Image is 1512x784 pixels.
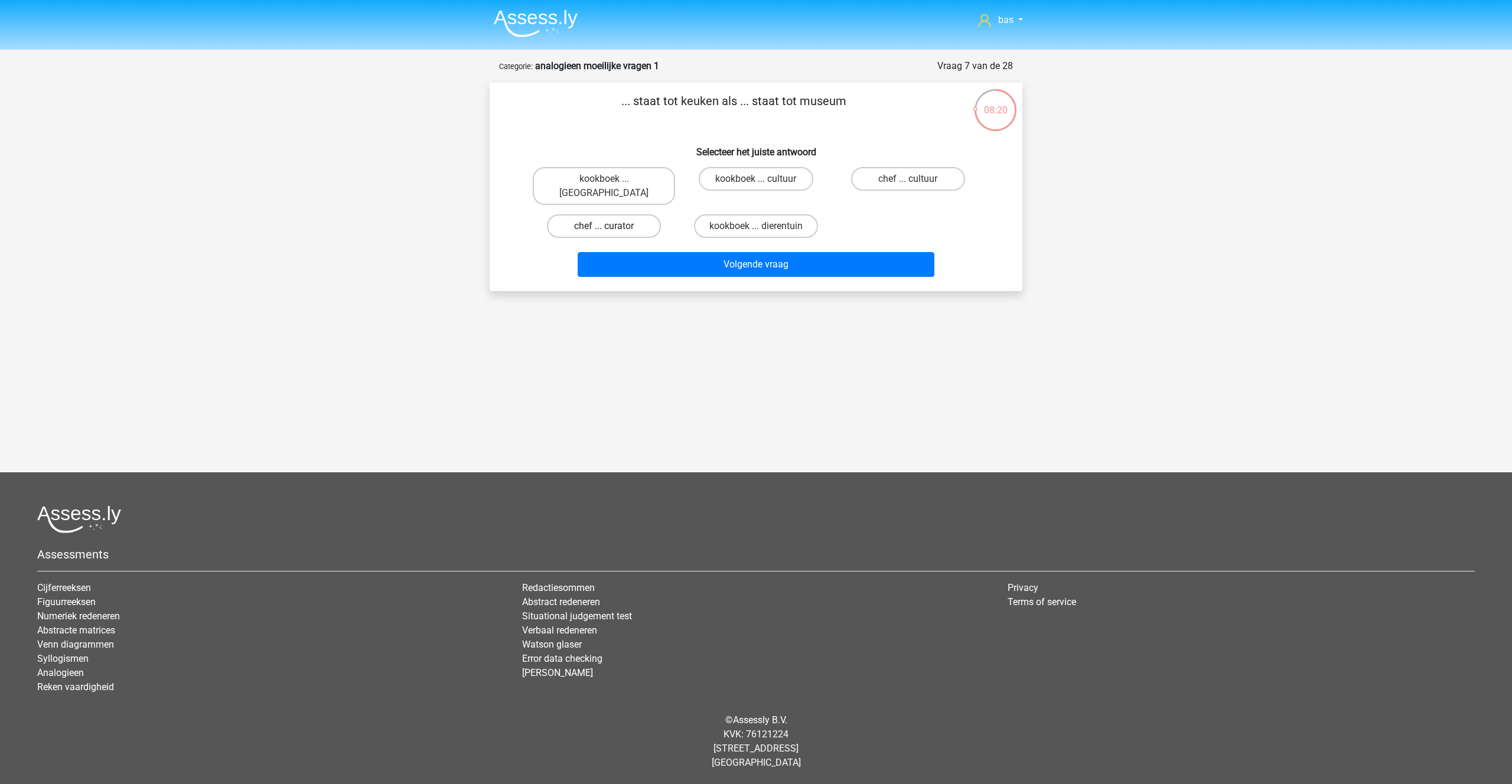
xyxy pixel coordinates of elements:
a: Analogieen [37,667,84,678]
a: Verbaal redeneren [522,625,597,636]
a: [PERSON_NAME] [522,667,593,678]
h5: Assessments [37,547,1475,561]
a: Privacy [1008,582,1038,593]
label: chef ... cultuur [851,167,965,191]
span: bas [998,14,1014,25]
a: Cijferreeksen [37,582,91,593]
a: Error data checking [522,653,602,664]
small: Categorie: [499,62,533,71]
label: chef ... curator [547,214,661,238]
a: Figuurreeksen [37,596,96,607]
label: kookboek ... [GEOGRAPHIC_DATA] [533,167,675,205]
label: kookboek ... dierentuin [694,214,818,238]
a: Situational judgement test [522,610,632,622]
a: bas [973,13,1028,27]
label: kookboek ... cultuur [699,167,813,191]
p: ... staat tot keuken als ... staat tot museum [509,92,959,128]
h6: Selecteer het juiste antwoord [509,137,1003,158]
div: Vraag 7 van de 28 [937,59,1013,73]
button: Volgende vraag [578,252,935,277]
a: Abstracte matrices [37,625,115,636]
div: 08:20 [973,88,1018,117]
a: Assessly B.V. [733,714,787,726]
a: Numeriek redeneren [37,610,120,622]
a: Watson glaser [522,639,582,650]
a: Terms of service [1008,596,1076,607]
a: Reken vaardigheid [37,681,114,692]
a: Venn diagrammen [37,639,114,650]
img: Assessly logo [37,505,121,533]
a: Abstract redeneren [522,596,600,607]
strong: analogieen moeilijke vragen 1 [535,60,659,71]
a: Redactiesommen [522,582,595,593]
div: © KVK: 76121224 [STREET_ADDRESS] [GEOGRAPHIC_DATA] [28,704,1484,779]
img: Assessly [494,9,578,37]
a: Syllogismen [37,653,89,664]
